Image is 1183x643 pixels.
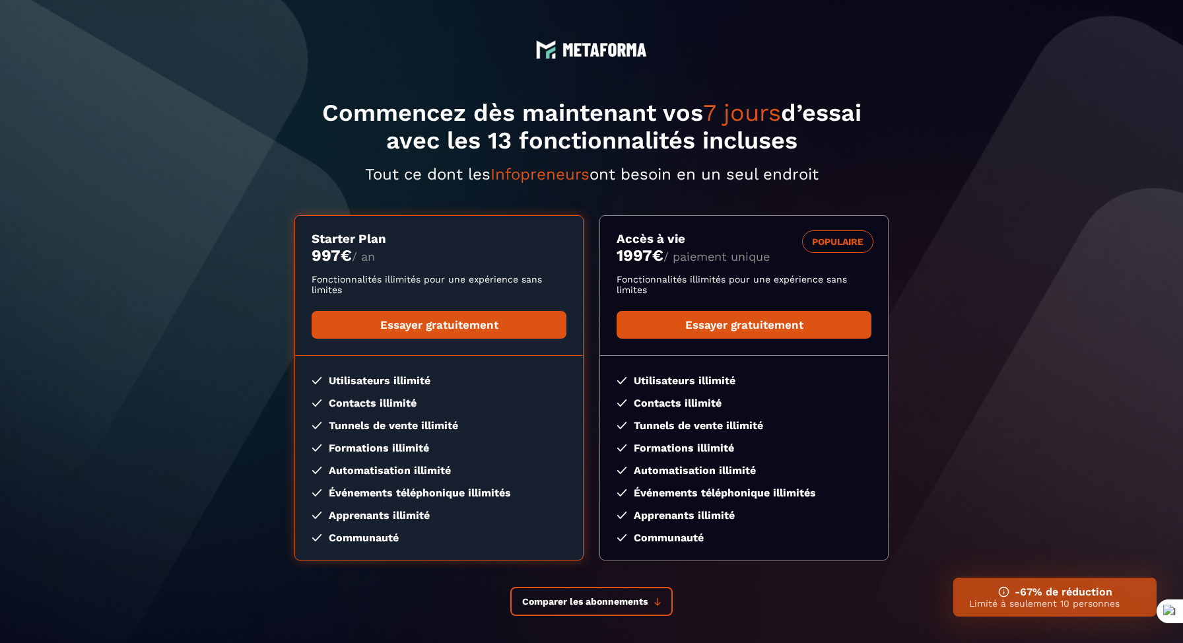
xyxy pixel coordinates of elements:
[312,534,322,541] img: checked
[312,419,566,432] li: Tunnels de vente illimité
[969,598,1141,609] p: Limité à seulement 10 personnes
[617,509,871,522] li: Apprenants illimité
[312,442,566,454] li: Formations illimité
[617,442,871,454] li: Formations illimité
[617,531,871,544] li: Communauté
[341,246,352,265] currency: €
[969,586,1141,598] h3: -67% de réduction
[617,399,627,407] img: checked
[802,230,873,253] div: POPULAIRE
[312,512,322,519] img: checked
[617,397,871,409] li: Contacts illimité
[312,467,322,474] img: checked
[312,232,566,246] h3: Starter Plan
[312,377,322,384] img: checked
[617,512,627,519] img: checked
[312,509,566,522] li: Apprenants illimité
[312,311,566,339] a: Essayer gratuitement
[352,250,375,263] span: / an
[312,399,322,407] img: checked
[312,422,322,429] img: checked
[617,467,627,474] img: checked
[663,250,770,263] span: / paiement unique
[510,587,673,616] button: Comparer les abonnements
[617,489,627,496] img: checked
[652,246,663,265] currency: €
[617,419,871,432] li: Tunnels de vente illimité
[703,99,781,127] span: 7 jours
[312,487,566,499] li: Événements téléphonique illimités
[617,377,627,384] img: checked
[617,311,871,339] a: Essayer gratuitement
[522,596,648,607] span: Comparer les abonnements
[617,274,871,295] p: Fonctionnalités illimités pour une expérience sans limites
[617,374,871,387] li: Utilisateurs illimité
[312,489,322,496] img: checked
[312,397,566,409] li: Contacts illimité
[617,246,663,265] money: 1997
[562,43,647,57] img: logo
[294,99,889,154] h1: Commencez dès maintenant vos d’essai avec les 13 fonctionnalités incluses
[998,586,1009,597] img: ifno
[617,232,871,246] h3: Accès à vie
[536,40,556,59] img: logo
[312,444,322,452] img: checked
[312,464,566,477] li: Automatisation illimité
[617,444,627,452] img: checked
[617,464,871,477] li: Automatisation illimité
[312,531,566,544] li: Communauté
[294,165,889,184] p: Tout ce dont les ont besoin en un seul endroit
[617,487,871,499] li: Événements téléphonique illimités
[312,246,352,265] money: 997
[617,534,627,541] img: checked
[312,374,566,387] li: Utilisateurs illimité
[617,422,627,429] img: checked
[312,274,566,295] p: Fonctionnalités illimités pour une expérience sans limites
[490,165,590,184] span: Infopreneurs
